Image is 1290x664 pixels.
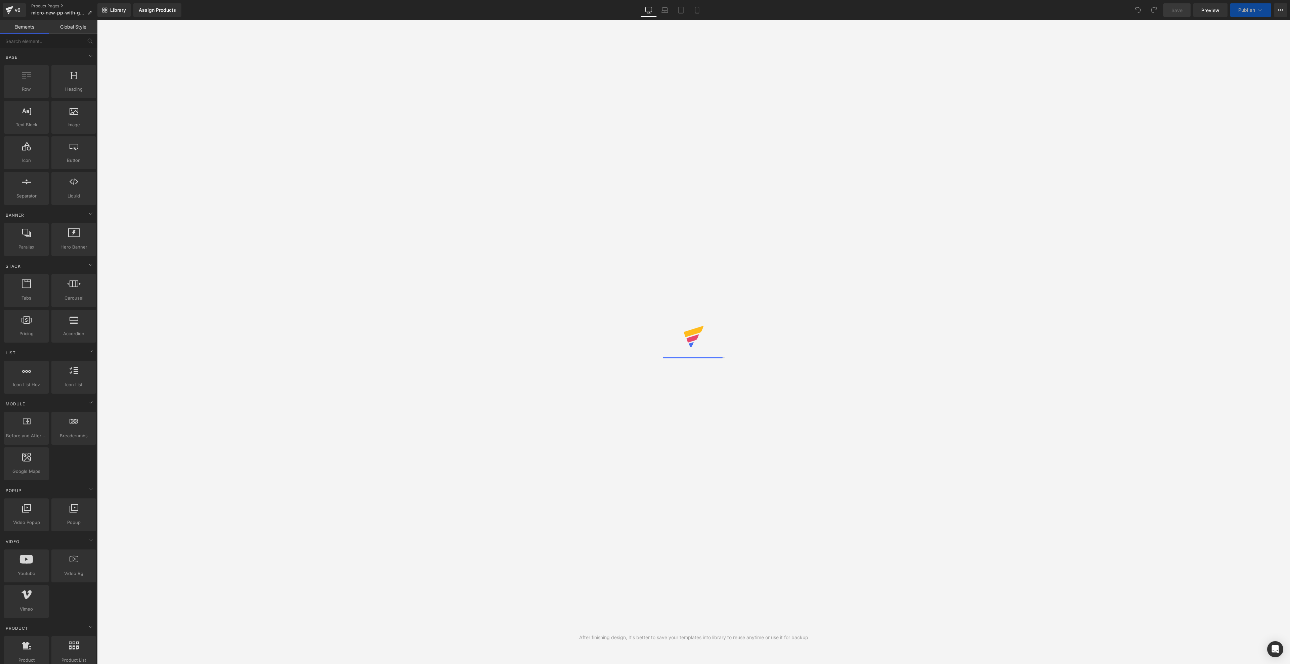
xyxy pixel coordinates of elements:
[5,487,22,494] span: Popup
[53,432,94,439] span: Breadcrumbs
[1238,7,1255,13] span: Publish
[1267,641,1283,657] div: Open Intercom Messenger
[3,3,26,17] a: v6
[5,263,21,269] span: Stack
[6,657,47,664] span: Product
[1131,3,1145,17] button: Undo
[53,244,94,251] span: Hero Banner
[6,519,47,526] span: Video Popup
[5,625,29,631] span: Product
[53,330,94,337] span: Accordion
[657,3,673,17] a: Laptop
[139,7,176,13] div: Assign Products
[689,3,705,17] a: Mobile
[5,350,16,356] span: List
[1147,3,1161,17] button: Redo
[97,3,131,17] a: New Library
[1193,3,1228,17] a: Preview
[53,157,94,164] span: Button
[641,3,657,17] a: Desktop
[31,3,97,9] a: Product Pages
[53,295,94,302] span: Carousel
[579,634,808,641] div: After finishing design, it's better to save your templates into library to reuse anytime or use i...
[53,121,94,128] span: Image
[1274,3,1287,17] button: More
[6,330,47,337] span: Pricing
[6,381,47,388] span: Icon List Hoz
[53,657,94,664] span: Product List
[6,192,47,200] span: Separator
[31,10,85,15] span: micro-new-pp-with-gifts
[6,157,47,164] span: Icon
[6,121,47,128] span: Text Block
[53,570,94,577] span: Video Bg
[6,244,47,251] span: Parallax
[110,7,126,13] span: Library
[6,86,47,93] span: Row
[6,606,47,613] span: Vimeo
[49,20,97,34] a: Global Style
[1230,3,1271,17] button: Publish
[673,3,689,17] a: Tablet
[53,381,94,388] span: Icon List
[6,295,47,302] span: Tabs
[6,432,47,439] span: Before and After Images
[5,212,25,218] span: Banner
[1171,7,1182,14] span: Save
[5,538,20,545] span: Video
[13,6,22,14] div: v6
[5,401,26,407] span: Module
[5,54,18,60] span: Base
[6,468,47,475] span: Google Maps
[1201,7,1219,14] span: Preview
[53,192,94,200] span: Liquid
[6,570,47,577] span: Youtube
[53,519,94,526] span: Popup
[53,86,94,93] span: Heading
